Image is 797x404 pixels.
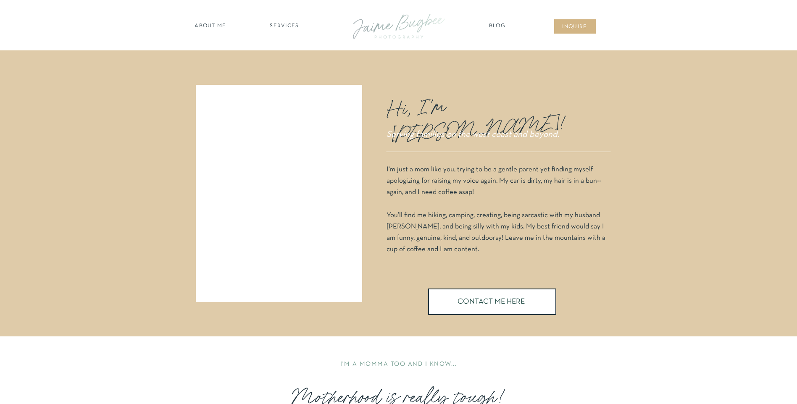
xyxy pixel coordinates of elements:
p: I'm just a mom like you, trying to be a gentle parent yet finding myself apologizing for raising ... [387,164,609,265]
iframe: 909373527 [203,92,356,295]
a: SERVICES [261,22,308,31]
a: Blog [487,22,508,31]
h2: I'M A MOMMA TOO AND I KNOW... [270,360,527,369]
i: Serving families on the west coast and beyond. [387,131,559,139]
p: Hi, I'm [PERSON_NAME]! [387,86,556,126]
a: about ME [192,22,229,31]
a: CONTACT ME HERE [458,298,527,308]
a: inqUIre [558,23,592,31]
